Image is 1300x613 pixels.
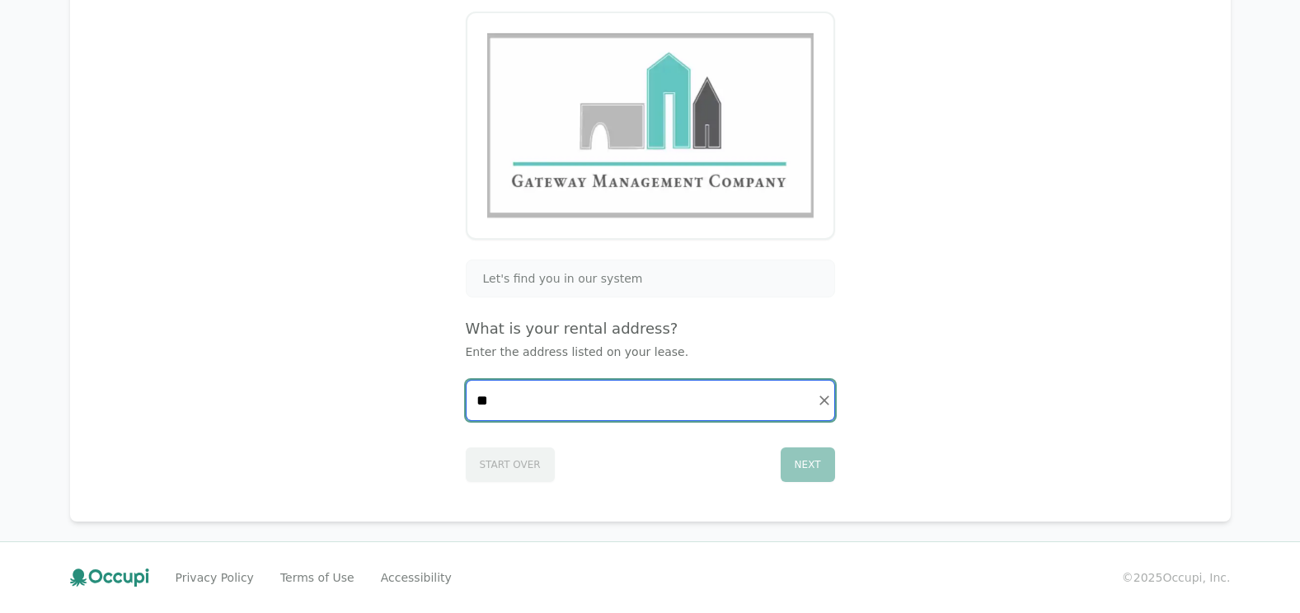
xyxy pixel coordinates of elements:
a: Privacy Policy [176,569,254,586]
button: Clear [813,389,836,412]
small: © 2025 Occupi, Inc. [1122,569,1231,586]
input: Start typing... [467,381,834,420]
p: Enter the address listed on your lease. [466,344,835,360]
h4: What is your rental address? [466,317,835,340]
a: Accessibility [381,569,452,586]
a: Terms of Use [280,569,354,586]
span: Let's find you in our system [483,270,643,287]
img: Gateway Management [487,33,814,218]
